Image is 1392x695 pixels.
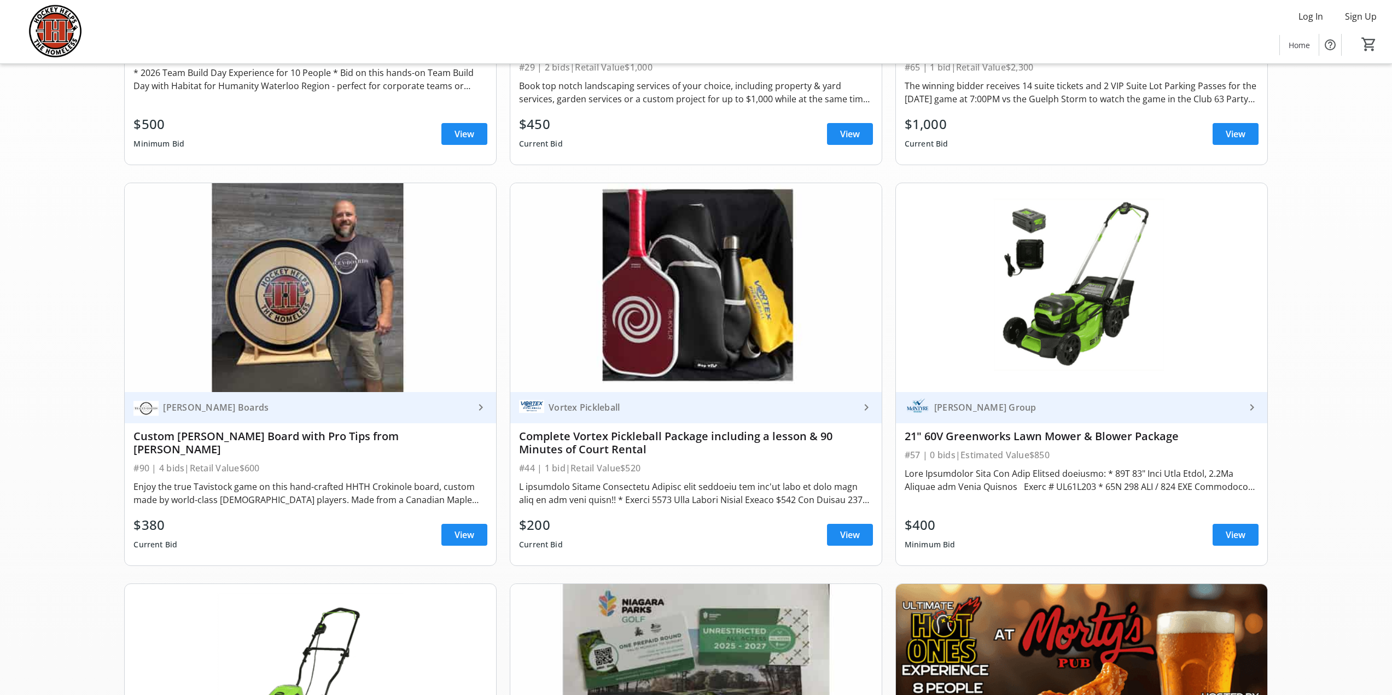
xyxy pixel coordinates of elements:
div: The winning bidder receives 14 suite tickets and 2 VIP Suite Lot Parking Passes for the [DATE] ga... [905,79,1259,106]
div: Minimum Bid [905,535,956,554]
span: View [1226,127,1245,141]
div: Enjoy the true Tavistock game on this hand-crafted HHTH Crokinole board, custom made by world-cla... [133,480,487,506]
div: $450 [519,114,563,134]
div: $380 [133,515,177,535]
span: Log In [1298,10,1323,23]
button: Cart [1359,34,1379,54]
div: $400 [905,515,956,535]
div: * 2026 Team Build Day Experience for 10 People * Bid on this hands-on Team Build Day with Habitat... [133,66,487,92]
div: $200 [519,515,563,535]
div: Lore Ipsumdolor Sita Con Adip Elitsed doeiusmo: * 89T 83" Inci Utla Etdol, 2.2Ma Aliquae adm Veni... [905,467,1259,493]
button: Log In [1290,8,1332,25]
div: #29 | 2 bids | Retail Value $1,000 [519,60,873,75]
div: $1,000 [905,114,948,134]
img: McIntyre Group [905,395,930,420]
div: Complete Vortex Pickleball Package including a lesson & 90 Minutes of Court Rental [519,430,873,456]
span: View [840,127,860,141]
button: Sign Up [1336,8,1385,25]
img: Custom Tracey Crokinole Board with Pro Tips from Jeremy Tracey [125,183,496,392]
div: Current Bid [519,134,563,154]
div: Minimum Bid [133,134,184,154]
img: Tracey Boards [133,395,159,420]
img: 21" 60V Greenworks Lawn Mower & Blower Package [896,183,1267,392]
span: Sign Up [1345,10,1377,23]
a: Tracey Boards[PERSON_NAME] Boards [125,392,496,423]
span: View [1226,528,1245,541]
span: View [455,127,474,141]
div: [PERSON_NAME] Boards [159,402,474,413]
mat-icon: keyboard_arrow_right [474,401,487,414]
img: Vortex Pickleball [519,395,544,420]
div: Book top notch landscaping services of your choice, including property & yard services, garden se... [519,79,873,106]
a: View [1213,123,1259,145]
span: View [840,528,860,541]
div: Vortex Pickleball [544,402,860,413]
a: View [827,524,873,546]
img: Complete Vortex Pickleball Package including a lesson & 90 Minutes of Court Rental [510,183,882,392]
div: #57 | 0 bids | Estimated Value $850 [905,447,1259,463]
a: View [827,123,873,145]
a: View [441,524,487,546]
button: Help [1319,34,1341,56]
span: Home [1289,39,1310,51]
mat-icon: keyboard_arrow_right [860,401,873,414]
img: Hockey Helps the Homeless's Logo [7,4,104,59]
a: View [441,123,487,145]
a: Vortex PickleballVortex Pickleball [510,392,882,423]
a: Home [1280,35,1319,55]
div: Current Bid [905,134,948,154]
mat-icon: keyboard_arrow_right [1245,401,1259,414]
div: #65 | 1 bid | Retail Value $2,300 [905,60,1259,75]
div: 21" 60V Greenworks Lawn Mower & Blower Package [905,430,1259,443]
div: Current Bid [519,535,563,554]
div: Current Bid [133,535,177,554]
a: McIntyre Group[PERSON_NAME] Group [896,392,1267,423]
div: #44 | 1 bid | Retail Value $520 [519,460,873,476]
div: Custom [PERSON_NAME] Board with Pro Tips from [PERSON_NAME] [133,430,487,456]
div: L ipsumdolo Sitame Consectetu Adipisc elit seddoeiu tem inc'ut labo et dolo magn aliq en adm veni... [519,480,873,506]
div: $500 [133,114,184,134]
span: View [455,528,474,541]
a: View [1213,524,1259,546]
div: #90 | 4 bids | Retail Value $600 [133,460,487,476]
div: [PERSON_NAME] Group [930,402,1245,413]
